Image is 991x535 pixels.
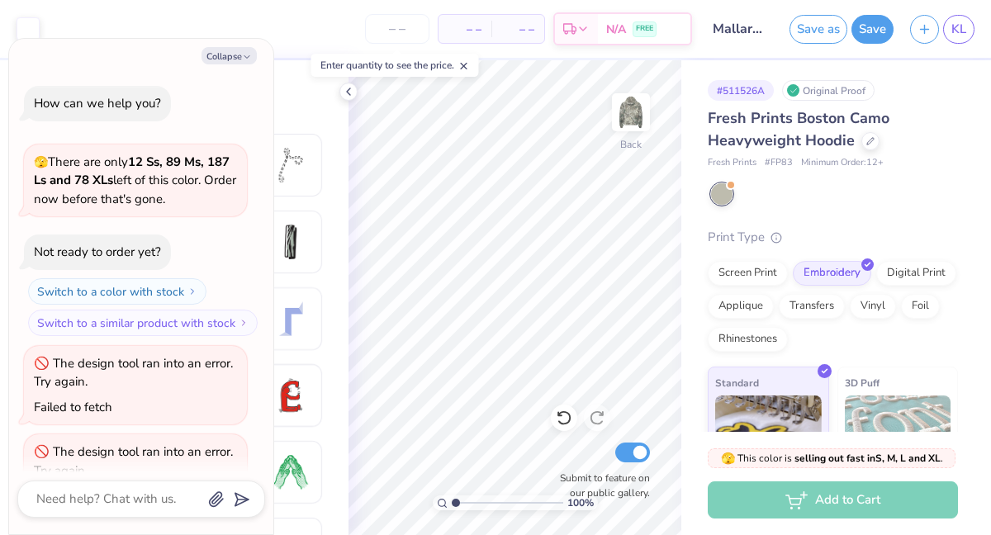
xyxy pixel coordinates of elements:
[636,23,653,35] span: FREE
[34,355,233,391] div: The design tool ran into an error. Try again.
[782,80,875,101] div: Original Proof
[34,154,48,170] span: 🫣
[715,374,759,391] span: Standard
[851,15,894,44] button: Save
[34,95,161,111] div: How can we help you?
[789,15,847,44] button: Save as
[34,244,161,260] div: Not ready to order yet?
[551,471,650,500] label: Submit to feature on our public gallery.
[708,156,756,170] span: Fresh Prints
[567,495,594,510] span: 100 %
[34,154,230,189] strong: 12 Ss, 89 Ms, 187 Ls and 78 XLs
[721,451,735,466] span: 🫣
[28,310,258,336] button: Switch to a similar product with stock
[34,443,233,479] div: The design tool ran into an error. Try again.
[34,399,112,415] div: Failed to fetch
[779,294,845,319] div: Transfers
[708,80,774,101] div: # 511526A
[202,47,257,64] button: Collapse
[501,21,534,38] span: – –
[708,108,889,150] span: Fresh Prints Boston Camo Heavyweight Hoodie
[951,20,966,39] span: KL
[765,156,793,170] span: # FP83
[708,228,958,247] div: Print Type
[708,327,788,352] div: Rhinestones
[34,154,236,207] span: There are only left of this color. Order now before that's gone.
[850,294,896,319] div: Vinyl
[721,451,943,466] span: This color is .
[187,286,197,296] img: Switch to a color with stock
[708,261,788,286] div: Screen Print
[700,12,781,45] input: Untitled Design
[845,374,880,391] span: 3D Puff
[715,395,822,478] img: Standard
[620,137,642,152] div: Back
[606,21,626,38] span: N/A
[708,294,774,319] div: Applique
[901,294,940,319] div: Foil
[845,395,951,478] img: 3D Puff
[448,21,481,38] span: – –
[793,261,871,286] div: Embroidery
[614,96,647,129] img: Back
[365,14,429,44] input: – –
[794,452,941,465] strong: selling out fast in S, M, L and XL
[239,318,249,328] img: Switch to a similar product with stock
[943,15,974,44] a: KL
[801,156,884,170] span: Minimum Order: 12 +
[876,261,956,286] div: Digital Print
[311,54,479,77] div: Enter quantity to see the price.
[28,278,206,305] button: Switch to a color with stock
